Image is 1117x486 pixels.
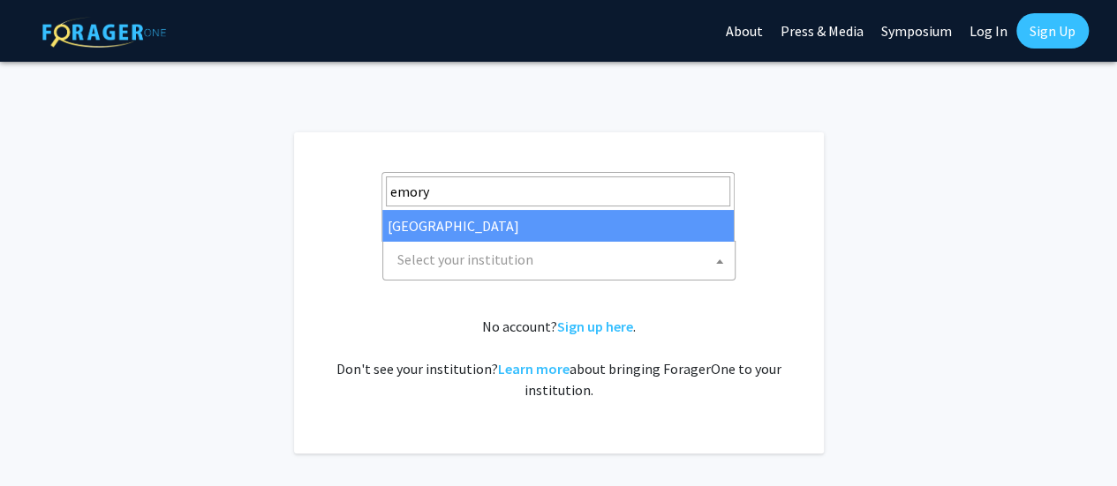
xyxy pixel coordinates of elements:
[1016,13,1089,49] a: Sign Up
[397,250,533,268] span: Select your institution
[386,176,730,206] input: Search
[329,316,789,400] div: No account? . Don't see your institution? about bringing ForagerOne to your institution.
[382,241,736,280] span: Select your institution
[557,318,633,335] a: Sign up here
[390,242,735,278] span: Select your institution
[382,210,734,242] li: [GEOGRAPHIC_DATA]
[498,360,570,378] a: Learn more about bringing ForagerOne to your institution
[42,17,166,48] img: ForagerOne Logo
[329,168,789,210] h1: Log In
[13,407,75,473] iframe: Chat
